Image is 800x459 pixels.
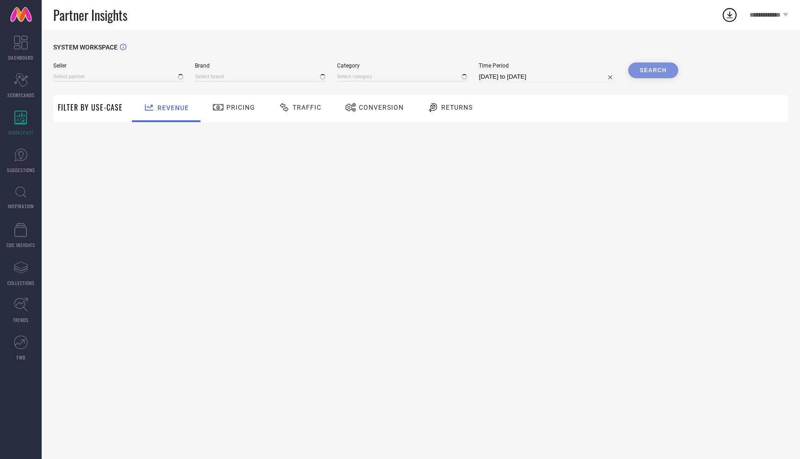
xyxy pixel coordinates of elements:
span: INSPIRATION [8,203,34,210]
span: Category [337,62,467,69]
input: Select category [337,72,467,81]
span: Filter By Use-Case [58,102,123,113]
span: WORKSPACE [8,129,34,136]
span: Brand [195,62,325,69]
input: Select brand [195,72,325,81]
span: Pricing [226,104,255,111]
span: Seller [53,62,183,69]
input: Select time period [479,71,616,82]
span: DASHBOARD [8,54,33,61]
span: Revenue [157,104,189,112]
span: CDC INSIGHTS [6,242,35,248]
span: SYSTEM WORKSPACE [53,43,118,51]
span: Time Period [479,62,616,69]
span: SCORECARDS [7,92,35,99]
span: Returns [441,104,473,111]
span: Conversion [359,104,404,111]
span: FWD [17,354,25,361]
span: SUGGESTIONS [7,167,35,174]
input: Select partner [53,72,183,81]
div: Open download list [721,6,738,23]
span: Traffic [293,104,321,111]
span: Partner Insights [53,6,127,25]
span: TRENDS [13,316,29,323]
span: COLLECTIONS [7,279,35,286]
